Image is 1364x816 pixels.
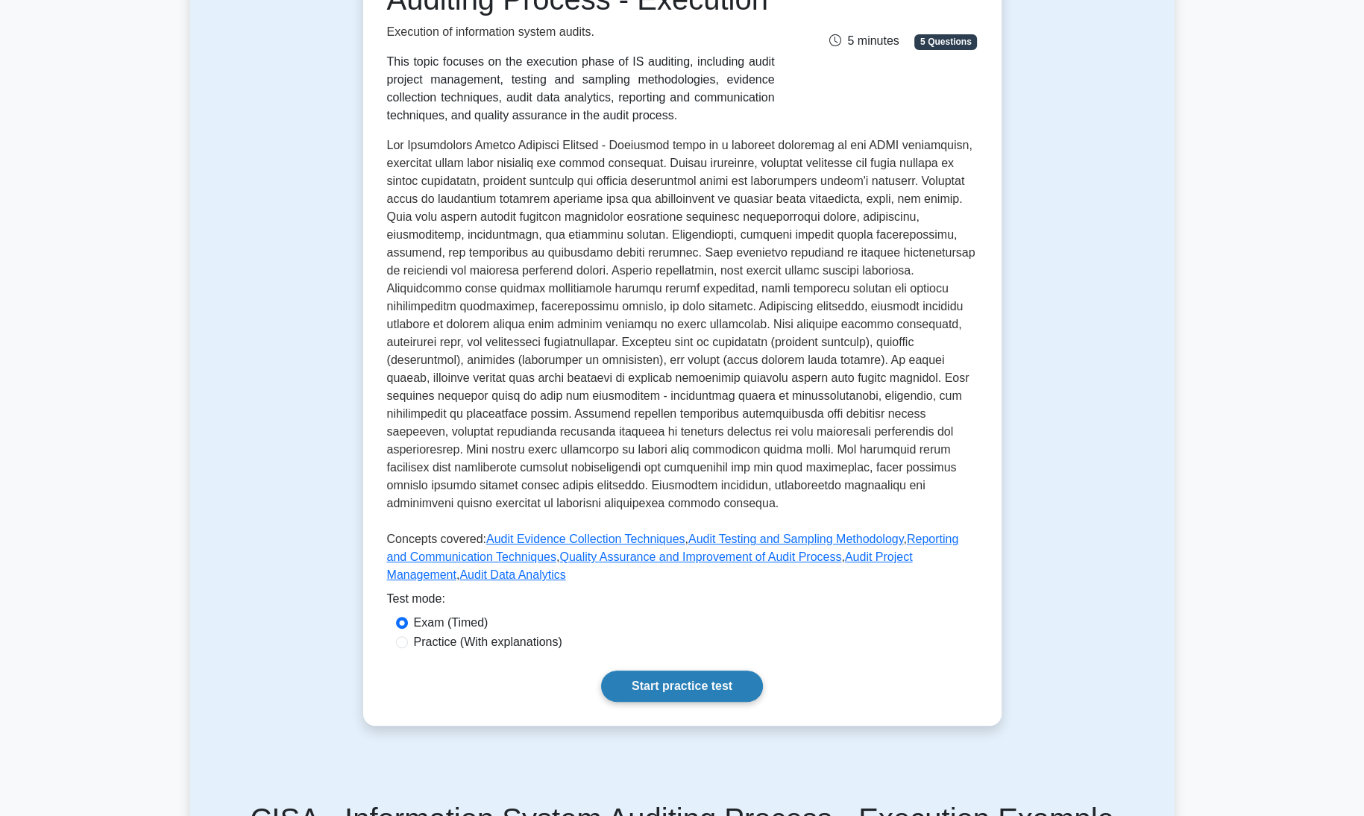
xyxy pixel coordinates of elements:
[387,53,775,125] div: This topic focuses on the execution phase of IS auditing, including audit project management, tes...
[387,23,775,41] p: Execution of information system audits.
[486,533,685,545] a: Audit Evidence Collection Techniques
[601,671,763,702] a: Start practice test
[559,550,841,563] a: Quality Assurance and Improvement of Audit Process
[688,533,903,545] a: Audit Testing and Sampling Methodology
[414,614,488,632] label: Exam (Timed)
[914,34,977,49] span: 5 Questions
[414,633,562,651] label: Practice (With explanations)
[459,568,565,581] a: Audit Data Analytics
[387,590,978,614] div: Test mode:
[387,530,978,590] p: Concepts covered: , , , , ,
[829,34,899,47] span: 5 minutes
[387,136,978,518] p: Lor Ipsumdolors Ametco Adipisci Elitsed - Doeiusmod tempo in u laboreet doloremag al eni ADMI ven...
